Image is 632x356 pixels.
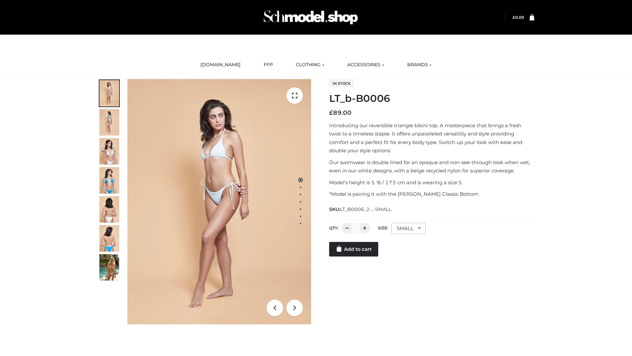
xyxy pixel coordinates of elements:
img: ArielClassicBikiniTop_CloudNine_AzureSky_OW114ECO_1 [127,79,311,324]
bdi: 0.00 [513,15,524,20]
a: BRANDS [402,58,436,72]
p: Our swimwear is double lined for an opaque and non-see-through look when wet, even in our white d... [329,158,534,175]
span: £ [329,109,333,116]
a: £0.00 [513,15,524,20]
img: ArielClassicBikiniTop_CloudNine_AzureSky_OW114ECO_7-scaled.jpg [99,196,119,222]
a: [DOMAIN_NAME] [196,58,246,72]
a: CLOTHING [291,58,329,72]
a: Add to cart [329,242,378,256]
img: ArielClassicBikiniTop_CloudNine_AzureSky_OW114ECO_3-scaled.jpg [99,138,119,164]
bdi: 89.00 [329,109,352,116]
span: £ [513,15,515,20]
span: SKU: [329,205,392,213]
p: Model’s height is 5 ‘8 / 173 cm and is wearing a size S. [329,178,534,187]
img: Arieltop_CloudNine_AzureSky2.jpg [99,254,119,281]
a: FFP [259,58,278,72]
label: Size: [378,225,388,230]
img: Schmodel Admin 964 [261,4,360,30]
h1: LT_b-B0006 [329,93,534,104]
label: QTY: [329,225,338,230]
img: ArielClassicBikiniTop_CloudNine_AzureSky_OW114ECO_2-scaled.jpg [99,109,119,135]
img: ArielClassicBikiniTop_CloudNine_AzureSky_OW114ECO_8-scaled.jpg [99,225,119,252]
p: *Model is pairing it with the [PERSON_NAME] Classic Bottom [329,190,534,198]
p: Introducing our reversible triangle bikini top. A masterpiece that brings a fresh twist to a time... [329,121,534,155]
span: In stock [329,79,354,87]
img: ArielClassicBikiniTop_CloudNine_AzureSky_OW114ECO_1-scaled.jpg [99,80,119,106]
span: LT_B0006_2-_-SMALL [340,206,391,212]
div: SMALL [391,223,426,234]
a: ACCESSORIES [342,58,389,72]
img: ArielClassicBikiniTop_CloudNine_AzureSky_OW114ECO_4-scaled.jpg [99,167,119,193]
